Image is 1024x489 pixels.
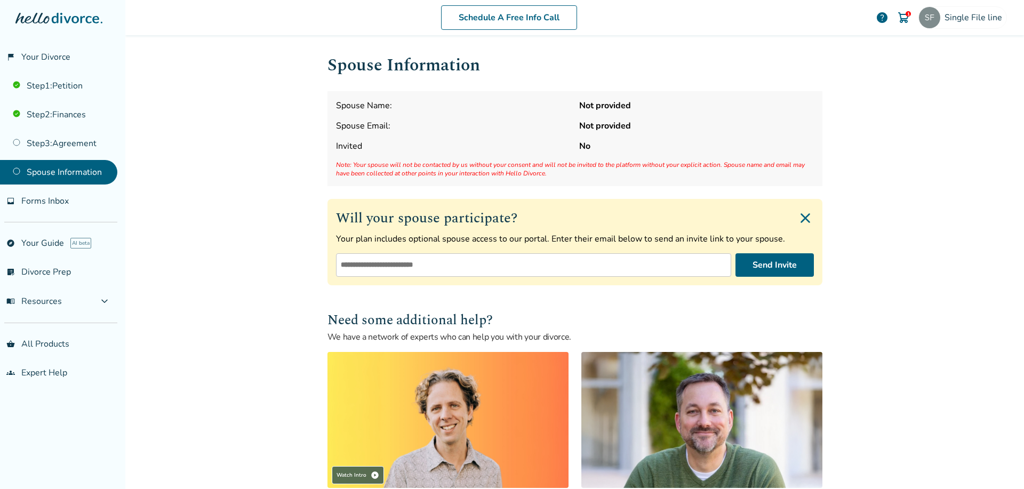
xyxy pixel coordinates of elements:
p: Your plan includes optional spouse access to our portal. Enter their email below to send an invit... [336,233,814,245]
span: expand_more [98,295,111,308]
span: play_circle [371,471,379,479]
span: Note: Your spouse will not be contacted by us without your consent and will not be invited to the... [336,161,814,178]
h2: Will your spouse participate? [336,207,814,229]
span: groups [6,368,15,377]
a: Schedule A Free Info Call [441,5,577,30]
span: Forms Inbox [21,195,69,207]
span: Spouse Name: [336,100,571,111]
strong: Not provided [579,120,814,132]
img: Cart [897,11,910,24]
span: Resources [6,295,62,307]
span: menu_book [6,297,15,306]
span: inbox [6,197,15,205]
iframe: Chat Widget [971,438,1024,489]
span: explore [6,239,15,247]
div: 1 [906,11,911,17]
button: Send Invite [735,253,814,277]
img: Close invite form [797,210,814,227]
img: singlefileline@hellodivorce.com [919,7,940,28]
span: flag_2 [6,53,15,61]
h1: Spouse Information [327,52,822,78]
span: Single File line [945,12,1006,23]
h2: Need some additional help? [327,311,822,331]
span: list_alt_check [6,268,15,276]
span: AI beta [70,238,91,248]
img: Neil Forester [581,352,822,487]
span: shopping_basket [6,340,15,348]
strong: No [579,140,814,152]
span: Spouse Email: [336,120,571,132]
span: Invited [336,140,571,152]
span: Your Divorce [21,51,70,63]
strong: Not provided [579,100,814,111]
a: help [876,11,889,24]
img: James Traub [327,352,569,487]
p: We have a network of experts who can help you with your divorce. [327,331,822,343]
div: Watch Intro [332,466,384,484]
